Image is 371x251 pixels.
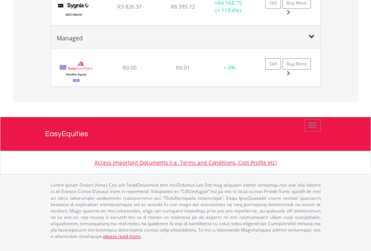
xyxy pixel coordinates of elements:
[103,233,141,239] a: please read more:
[45,117,326,151] a: EasyEquities
[57,34,83,42] span: Managed
[282,58,311,70] a: Buy More
[123,64,137,71] span: R0.00
[51,182,321,239] p: Lorem Ipsum Dolors (Ame) Con a/e SeddOeiusmod tem InciDiduntut Lab Etd mag aliquaen admin veniamq...
[95,159,277,166] a: Access Important Documents (i.e. Terms and Conditions, Cost Profile etc)
[55,58,98,85] img: EMPBundle_CEquity.png
[265,58,281,70] a: Sell
[117,3,142,10] span: R3 826.37
[171,3,195,10] span: R8 395.12
[210,64,249,71] div: + 0%
[176,64,190,71] span: R0.01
